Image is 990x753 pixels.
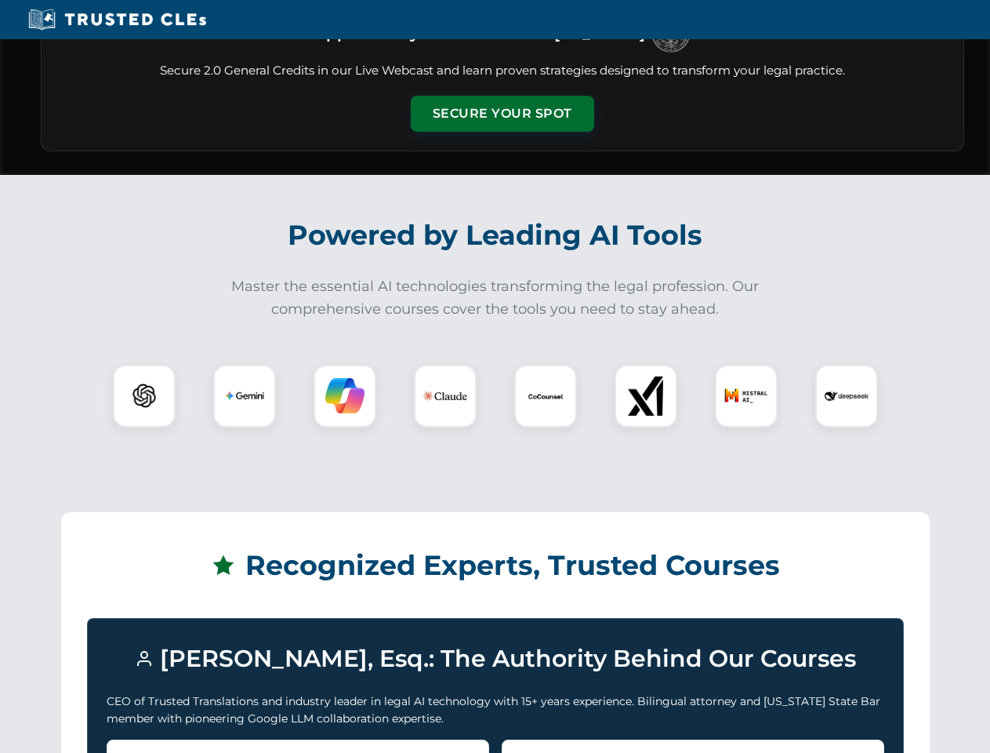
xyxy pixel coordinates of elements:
[225,376,264,416] img: Gemini Logo
[61,208,930,263] h2: Powered by Leading AI Tools
[626,376,665,416] img: xAI Logo
[221,275,770,321] p: Master the essential AI technologies transforming the legal profession. Our comprehensive courses...
[121,373,167,419] img: ChatGPT Logo
[411,96,594,132] button: Secure Your Spot
[87,538,904,593] h2: Recognized Experts, Trusted Courses
[615,365,677,427] div: xAI
[414,365,477,427] div: Claude
[715,365,778,427] div: Mistral AI
[724,374,768,418] img: Mistral AI Logo
[526,376,565,416] img: CoCounsel Logo
[825,374,869,418] img: DeepSeek Logo
[113,365,176,427] div: ChatGPT
[325,376,364,416] img: Copilot Logo
[107,693,884,728] p: CEO of Trusted Translations and industry leader in legal AI technology with 15+ years experience....
[314,365,376,427] div: Copilot
[815,365,878,427] div: DeepSeek
[107,638,884,680] h3: [PERSON_NAME], Esq.: The Authority Behind Our Courses
[24,8,211,31] img: Trusted CLEs
[514,365,577,427] div: CoCounsel
[423,374,467,418] img: Claude Logo
[213,365,276,427] div: Gemini
[60,62,945,80] p: Secure 2.0 General Credits in our Live Webcast and learn proven strategies designed to transform ...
